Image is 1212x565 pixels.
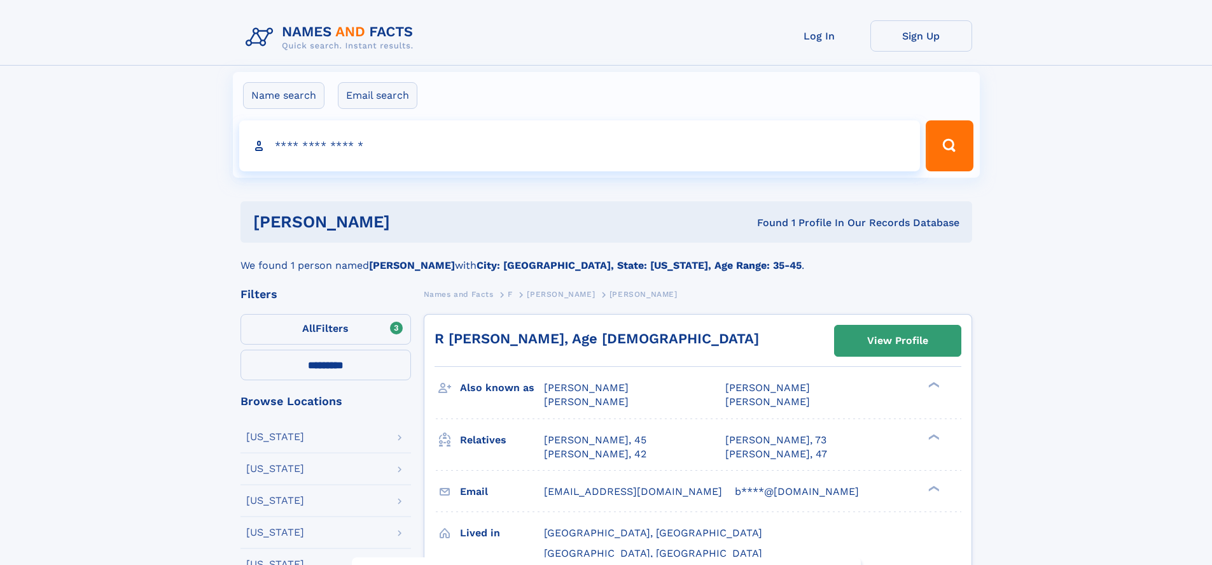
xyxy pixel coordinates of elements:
[246,527,304,538] div: [US_STATE]
[769,20,870,52] a: Log In
[246,432,304,442] div: [US_STATE]
[573,216,959,230] div: Found 1 Profile In Our Records Database
[544,396,629,408] span: [PERSON_NAME]
[725,447,827,461] a: [PERSON_NAME], 47
[460,429,544,451] h3: Relatives
[253,214,574,230] h1: [PERSON_NAME]
[544,547,762,559] span: [GEOGRAPHIC_DATA], [GEOGRAPHIC_DATA]
[246,496,304,506] div: [US_STATE]
[435,331,759,347] a: R [PERSON_NAME], Age [DEMOGRAPHIC_DATA]
[477,259,802,271] b: City: [GEOGRAPHIC_DATA], State: [US_STATE], Age Range: 35-45
[926,120,973,171] button: Search Button
[527,286,595,302] a: [PERSON_NAME]
[369,259,455,271] b: [PERSON_NAME]
[240,314,411,345] label: Filters
[240,396,411,407] div: Browse Locations
[508,290,513,299] span: F
[460,522,544,544] h3: Lived in
[544,433,646,447] a: [PERSON_NAME], 45
[925,433,940,441] div: ❯
[725,433,826,447] a: [PERSON_NAME], 73
[246,464,304,474] div: [US_STATE]
[460,481,544,503] h3: Email
[527,290,595,299] span: [PERSON_NAME]
[240,243,972,273] div: We found 1 person named with .
[544,447,646,461] a: [PERSON_NAME], 42
[302,322,316,334] span: All
[725,382,810,394] span: [PERSON_NAME]
[460,377,544,399] h3: Also known as
[240,20,424,55] img: Logo Names and Facts
[925,484,940,492] div: ❯
[338,82,417,109] label: Email search
[424,286,494,302] a: Names and Facts
[243,82,324,109] label: Name search
[544,485,722,497] span: [EMAIL_ADDRESS][DOMAIN_NAME]
[508,286,513,302] a: F
[835,325,961,356] a: View Profile
[609,290,678,299] span: [PERSON_NAME]
[725,396,810,408] span: [PERSON_NAME]
[870,20,972,52] a: Sign Up
[239,120,921,171] input: search input
[867,326,928,355] div: View Profile
[925,381,940,389] div: ❯
[544,382,629,394] span: [PERSON_NAME]
[544,527,762,539] span: [GEOGRAPHIC_DATA], [GEOGRAPHIC_DATA]
[240,289,411,300] div: Filters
